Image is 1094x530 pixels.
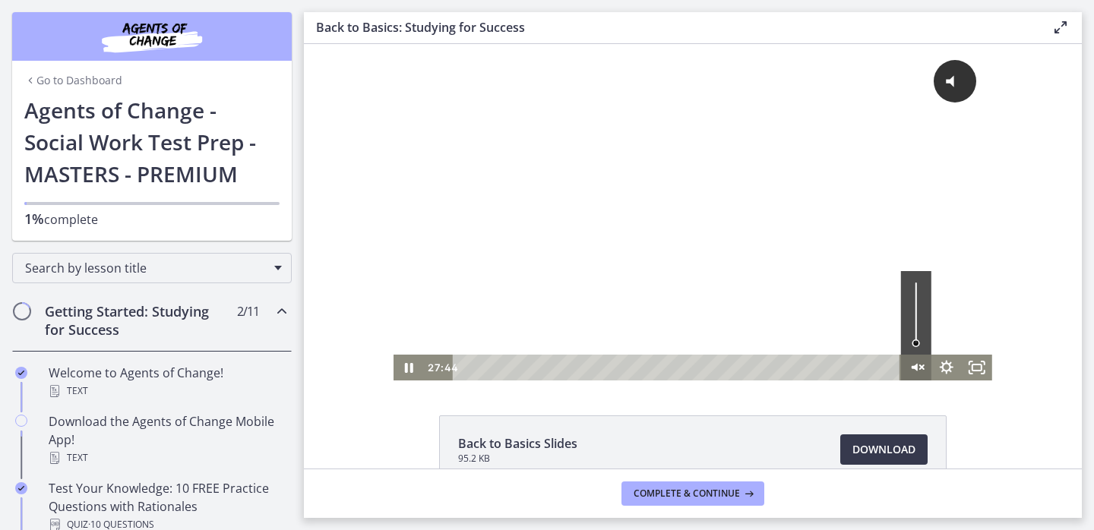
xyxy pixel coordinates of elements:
[634,487,740,500] span: Complete & continue
[237,302,259,320] span: 2 / 11
[597,311,628,336] button: Unmute
[840,434,928,465] a: Download
[597,227,628,311] div: Volume
[15,482,27,494] i: Completed
[852,440,915,459] span: Download
[316,18,1027,36] h3: Back to Basics: Studying for Success
[24,210,44,228] span: 1%
[49,364,286,400] div: Welcome to Agents of Change!
[628,311,658,336] button: Show settings menu
[49,412,286,467] div: Download the Agents of Change Mobile App!
[49,449,286,467] div: Text
[45,302,230,339] h2: Getting Started: Studying for Success
[49,382,286,400] div: Text
[25,260,267,276] span: Search by lesson title
[15,367,27,379] i: Completed
[658,311,688,336] button: Fullscreen
[24,73,122,88] a: Go to Dashboard
[304,44,1082,380] iframe: Video Lesson
[458,453,577,465] span: 95.2 KB
[24,94,280,190] h1: Agents of Change - Social Work Test Prep - MASTERS - PREMIUM
[61,18,243,55] img: Agents of Change Social Work Test Prep
[621,481,764,506] button: Complete & continue
[458,434,577,453] span: Back to Basics Slides
[12,253,292,283] div: Search by lesson title
[24,210,280,229] p: complete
